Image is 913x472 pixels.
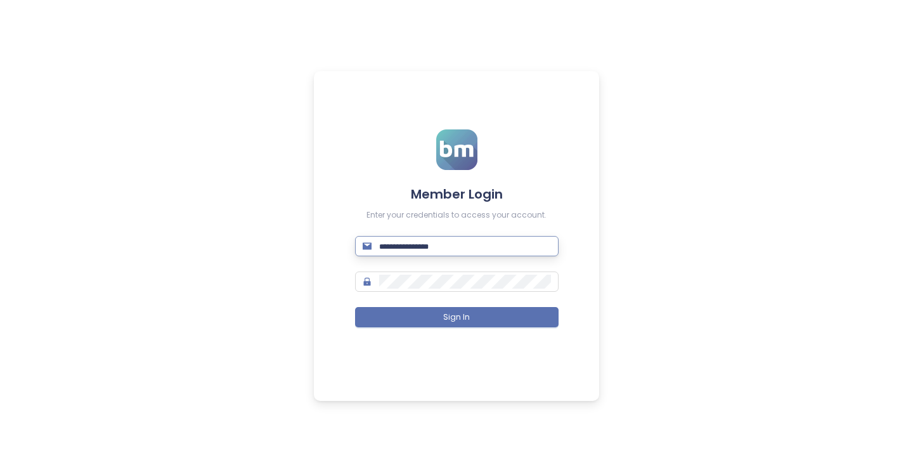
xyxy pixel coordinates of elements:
span: Sign In [443,311,470,324]
div: Enter your credentials to access your account. [355,209,559,221]
span: lock [363,277,372,286]
h4: Member Login [355,185,559,203]
button: Sign In [355,307,559,327]
span: mail [363,242,372,251]
img: logo [436,129,477,170]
